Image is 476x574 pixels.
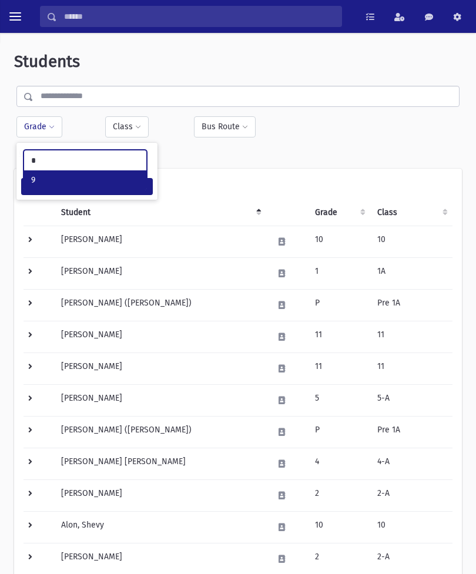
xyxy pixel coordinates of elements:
button: toggle menu [5,6,26,27]
th: Student: activate to sort column descending [54,199,266,226]
td: 4 [308,448,370,479]
th: Grade: activate to sort column ascending [308,199,370,226]
td: 11 [370,353,452,384]
td: 10 [308,511,370,543]
input: Search [57,6,341,27]
td: 10 [370,511,452,543]
td: 5 [308,384,370,416]
td: 2 [308,479,370,511]
button: Grade [16,116,62,137]
td: [PERSON_NAME] ([PERSON_NAME]) [54,416,266,448]
td: 11 [370,321,452,353]
td: P [308,289,370,321]
td: [PERSON_NAME] [54,321,266,353]
td: [PERSON_NAME] [54,479,266,511]
td: [PERSON_NAME] [54,226,266,257]
td: 1A [370,257,452,289]
td: 4-A [370,448,452,479]
td: Pre 1A [370,416,452,448]
td: 11 [308,321,370,353]
td: 1 [308,257,370,289]
td: Pre 1A [370,289,452,321]
button: Bus Route [194,116,256,137]
td: 10 [308,226,370,257]
td: [PERSON_NAME] [PERSON_NAME] [54,448,266,479]
td: Alon, Shevy [54,511,266,543]
td: 11 [308,353,370,384]
td: [PERSON_NAME] ([PERSON_NAME]) [54,289,266,321]
td: [PERSON_NAME] [54,384,266,416]
td: 2-A [370,479,452,511]
th: Class: activate to sort column ascending [370,199,452,226]
td: [PERSON_NAME] [54,353,266,384]
button: Class [105,116,149,137]
td: P [308,416,370,448]
button: Filter [21,178,153,195]
td: 5-A [370,384,452,416]
td: 10 [370,226,452,257]
td: [PERSON_NAME] [54,257,266,289]
li: 9 [24,170,146,190]
span: Students [14,52,80,71]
